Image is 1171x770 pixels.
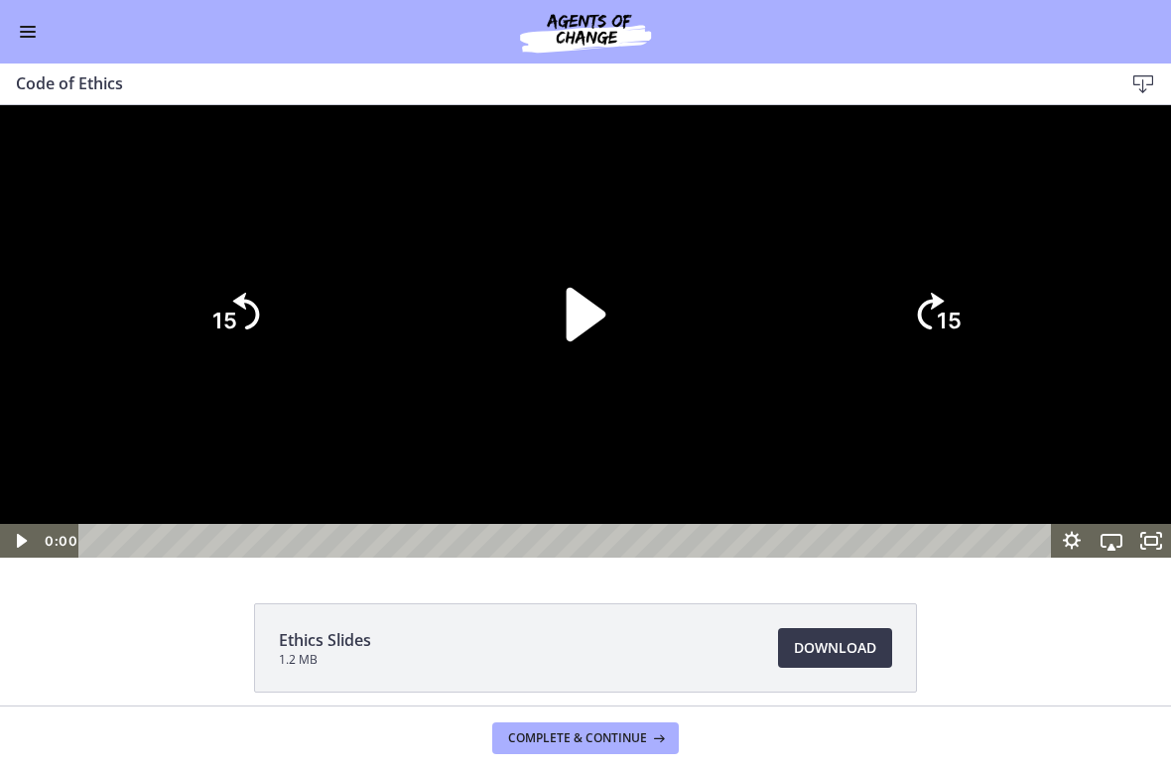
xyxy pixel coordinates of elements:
[187,162,282,257] button: Skip back 15 seconds
[794,636,876,660] span: Download
[93,419,1042,452] div: Playbar
[492,722,679,754] button: Complete & continue
[212,203,237,229] tspan: 15
[1131,419,1171,452] button: Unfullscreen
[466,8,705,56] img: Agents of Change
[1052,419,1092,452] button: Show settings menu
[508,730,647,746] span: Complete & continue
[778,628,892,668] a: Download
[889,162,984,257] button: Skip ahead 15 seconds
[1092,419,1131,452] button: Airplay
[279,628,371,652] span: Ethics Slides
[16,20,40,44] button: Enable menu
[279,652,371,668] span: 1.2 MB
[509,133,663,287] button: Play Video
[16,71,1092,95] h3: Code of Ethics
[937,203,962,229] tspan: 15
